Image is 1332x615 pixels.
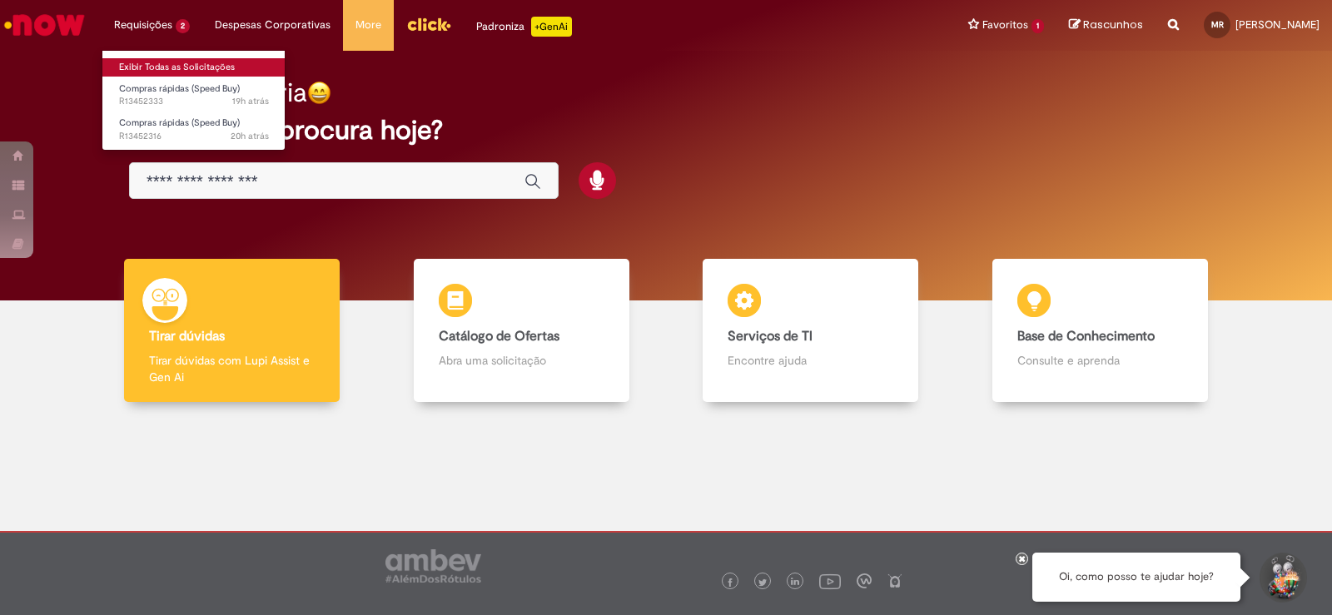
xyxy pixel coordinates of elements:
[2,8,87,42] img: ServiceNow
[119,95,269,108] span: R13452333
[232,95,269,107] time: 27/08/2025 13:04:21
[377,259,667,403] a: Catálogo de Ofertas Abra uma solicitação
[531,17,572,37] p: +GenAi
[307,81,331,105] img: happy-face.png
[406,12,451,37] img: click_logo_yellow_360x200.png
[119,82,240,95] span: Compras rápidas (Speed Buy)
[956,259,1245,403] a: Base de Conhecimento Consulte e aprenda
[982,17,1028,33] span: Favoritos
[102,58,286,77] a: Exibir Todas as Solicitações
[758,578,767,587] img: logo_footer_twitter.png
[87,259,377,403] a: Tirar dúvidas Tirar dúvidas com Lupi Assist e Gen Ai
[439,352,604,369] p: Abra uma solicitação
[114,17,172,33] span: Requisições
[887,573,902,588] img: logo_footer_naosei.png
[385,549,481,583] img: logo_footer_ambev_rotulo_gray.png
[1257,553,1307,603] button: Iniciar Conversa de Suporte
[1235,17,1320,32] span: [PERSON_NAME]
[1211,19,1224,30] span: MR
[791,578,799,588] img: logo_footer_linkedin.png
[102,50,286,151] ul: Requisições
[119,117,240,129] span: Compras rápidas (Speed Buy)
[102,114,286,145] a: Aberto R13452316 : Compras rápidas (Speed Buy)
[215,17,331,33] span: Despesas Corporativas
[728,352,893,369] p: Encontre ajuda
[1031,19,1044,33] span: 1
[231,130,269,142] time: 27/08/2025 12:59:59
[1017,328,1155,345] b: Base de Conhecimento
[666,259,956,403] a: Serviços de TI Encontre ajuda
[819,570,841,592] img: logo_footer_youtube.png
[1069,17,1143,33] a: Rascunhos
[1017,352,1183,369] p: Consulte e aprenda
[439,328,559,345] b: Catálogo de Ofertas
[1032,553,1240,602] div: Oi, como posso te ajudar hoje?
[149,328,225,345] b: Tirar dúvidas
[726,578,734,587] img: logo_footer_facebook.png
[355,17,381,33] span: More
[728,328,813,345] b: Serviços de TI
[1083,17,1143,32] span: Rascunhos
[476,17,572,37] div: Padroniza
[102,80,286,111] a: Aberto R13452333 : Compras rápidas (Speed Buy)
[149,352,315,385] p: Tirar dúvidas com Lupi Assist e Gen Ai
[857,573,872,588] img: logo_footer_workplace.png
[119,130,269,143] span: R13452316
[176,19,190,33] span: 2
[232,95,269,107] span: 19h atrás
[231,130,269,142] span: 20h atrás
[129,116,1203,145] h2: O que você procura hoje?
